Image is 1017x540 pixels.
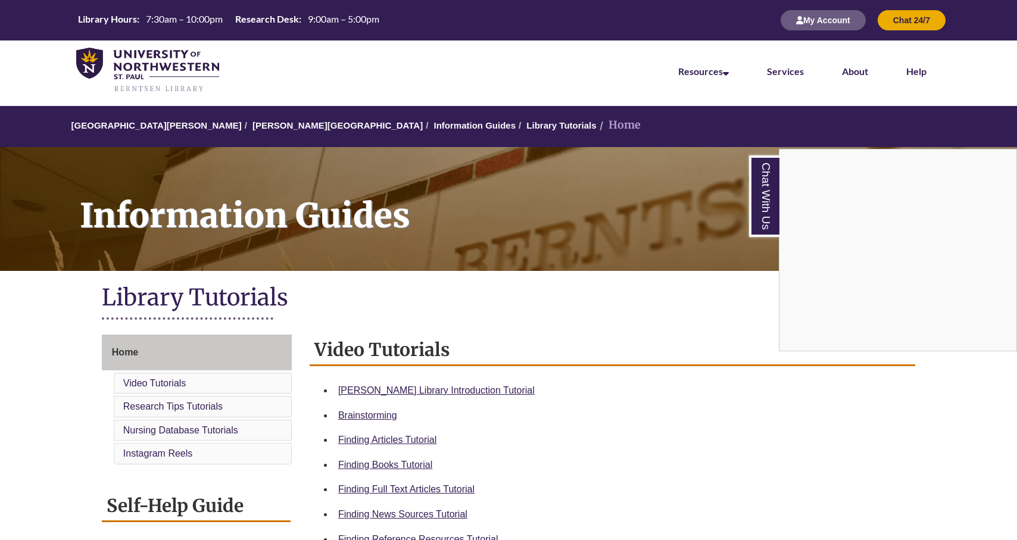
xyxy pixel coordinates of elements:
[767,65,804,77] a: Services
[678,65,729,77] a: Resources
[779,149,1017,351] div: Chat With Us
[842,65,868,77] a: About
[906,65,926,77] a: Help
[749,155,779,237] a: Chat With Us
[779,149,1016,351] iframe: Chat Widget
[76,48,219,93] img: UNWSP Library Logo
